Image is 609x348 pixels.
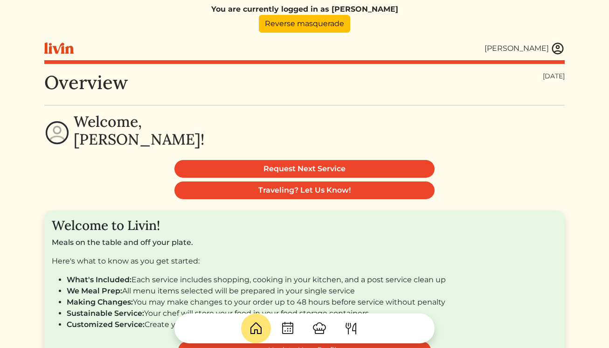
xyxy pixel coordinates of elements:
a: Request Next Service [174,160,435,178]
a: Reverse masquerade [259,15,350,33]
h2: Welcome, [PERSON_NAME]! [74,113,204,149]
span: Making Changes: [67,298,133,306]
h3: Welcome to Livin! [52,218,557,234]
img: CalendarDots-5bcf9d9080389f2a281d69619e1c85352834be518fbc73d9501aef674afc0d57.svg [280,321,295,336]
li: You may make changes to your order up to 48 hours before service without penalty [67,297,557,308]
div: [PERSON_NAME] [484,43,549,54]
span: What's Included: [67,275,131,284]
span: We Meal Prep: [67,286,122,295]
img: ForkKnife-55491504ffdb50bab0c1e09e7649658475375261d09fd45db06cec23bce548bf.svg [344,321,359,336]
div: [DATE] [543,71,565,81]
img: livin-logo-a0d97d1a881af30f6274990eb6222085a2533c92bbd1e4f22c21b4f0d0e3210c.svg [44,42,74,54]
img: House-9bf13187bcbb5817f509fe5e7408150f90897510c4275e13d0d5fca38e0b5951.svg [249,321,263,336]
img: user_account-e6e16d2ec92f44fc35f99ef0dc9cddf60790bfa021a6ecb1c896eb5d2907b31c.svg [551,42,565,56]
li: All menu items selected will be prepared in your single service [67,285,557,297]
p: Meals on the table and off your plate. [52,237,557,248]
a: Traveling? Let Us Know! [174,181,435,199]
h1: Overview [44,71,128,94]
li: Each service includes shopping, cooking in your kitchen, and a post service clean up [67,274,557,285]
p: Here's what to know as you get started: [52,256,557,267]
img: profile-circle-6dcd711754eaac681cb4e5fa6e5947ecf152da99a3a386d1f417117c42b37ef2.svg [44,120,70,146]
img: ChefHat-a374fb509e4f37eb0702ca99f5f64f3b6956810f32a249b33092029f8484b388.svg [312,321,327,336]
